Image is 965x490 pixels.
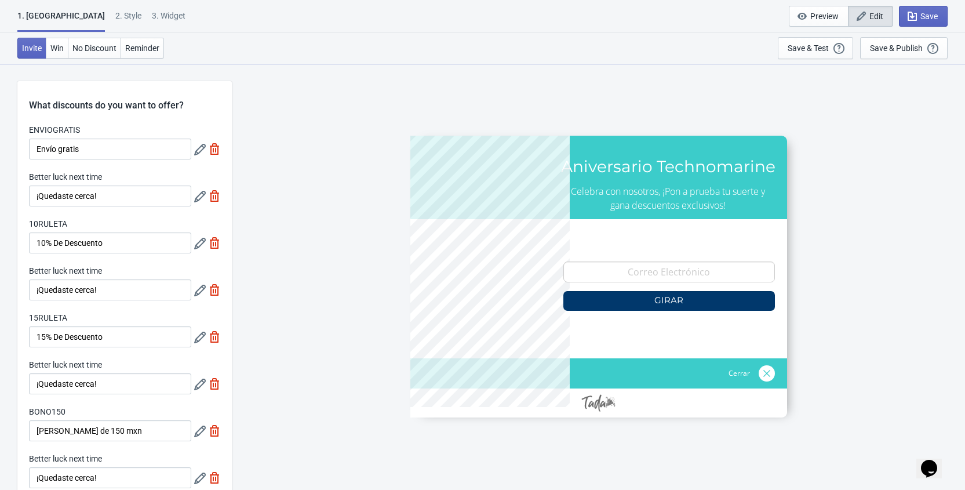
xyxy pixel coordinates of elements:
[920,12,938,21] span: Save
[209,237,220,249] img: delete.svg
[810,12,839,21] span: Preview
[29,312,67,324] label: 15RULETA
[916,444,953,478] iframe: chat widget
[209,284,220,296] img: delete.svg
[848,6,893,27] button: Edit
[209,143,220,155] img: delete.svg
[899,6,948,27] button: Save
[152,10,185,30] div: 3. Widget
[29,359,102,371] label: Better luck next time
[209,190,220,202] img: delete.svg
[860,37,948,59] button: Save & Publish
[870,43,923,53] div: Save & Publish
[17,81,232,112] div: What discounts do you want to offer?
[209,425,220,437] img: delete.svg
[121,38,164,59] button: Reminder
[209,378,220,390] img: delete.svg
[29,265,102,277] label: Better luck next time
[115,10,141,30] div: 2 . Style
[17,10,105,32] div: 1. [GEOGRAPHIC_DATA]
[869,12,883,21] span: Edit
[788,43,829,53] div: Save & Test
[209,331,220,343] img: delete.svg
[22,43,42,53] span: Invite
[29,171,102,183] label: Better luck next time
[72,43,116,53] span: No Discount
[209,472,220,484] img: delete.svg
[46,38,68,59] button: Win
[125,43,159,53] span: Reminder
[29,406,65,418] label: BONO150
[17,38,46,59] button: Invite
[29,453,102,464] label: Better luck next time
[29,218,67,230] label: 10RULETA
[778,37,853,59] button: Save & Test
[29,124,80,136] label: ENVIOGRATIS
[50,43,64,53] span: Win
[68,38,121,59] button: No Discount
[789,6,849,27] button: Preview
